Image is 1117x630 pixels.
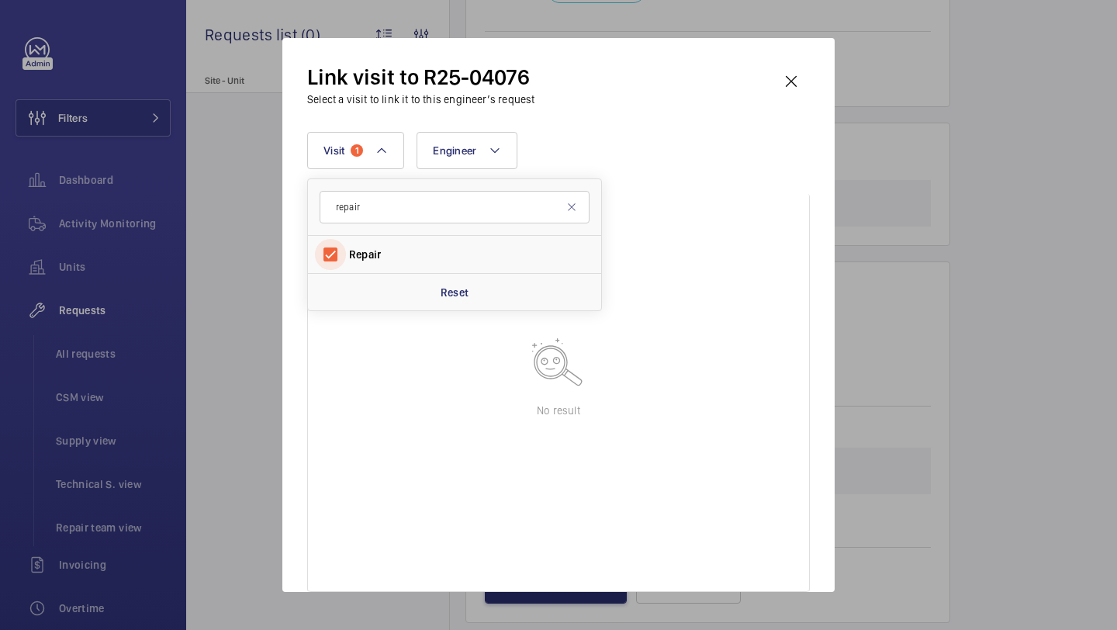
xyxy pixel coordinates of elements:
[307,63,534,92] h2: Link visit to R25-04076
[441,285,469,300] p: Reset
[433,144,476,157] span: Engineer
[417,132,517,169] button: Engineer
[351,144,363,157] span: 1
[307,92,534,107] h3: Select a visit to link it to this engineer’s request
[323,144,344,157] span: Visit
[349,248,381,261] span: Repair
[307,132,404,169] button: Visit1
[320,191,590,223] input: Find a visit type
[537,403,580,418] p: No result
